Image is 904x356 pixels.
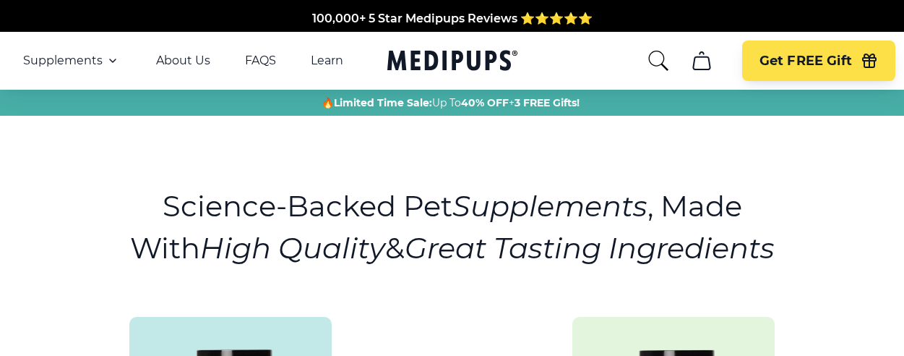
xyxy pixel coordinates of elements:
a: Learn [311,54,343,68]
h1: Science-Backed Pet , Made With & [91,185,813,269]
i: High Quality [200,230,385,266]
button: search [647,49,670,72]
button: Get FREE Gift [742,41,895,81]
a: Medipups [387,47,517,77]
span: Get FREE Gift [759,53,852,69]
span: 100,000+ 5 Star Medipups Reviews ⭐️⭐️⭐️⭐️⭐️ [312,4,593,17]
span: 🔥 Up To + [322,96,580,110]
i: Great Tasting Ingredients [405,230,775,266]
a: About Us [156,54,210,68]
span: Supplements [23,54,103,68]
i: Supplements [452,188,647,224]
button: cart [684,43,719,78]
button: Supplements [23,52,121,69]
span: Made In The [GEOGRAPHIC_DATA] from domestic & globally sourced ingredients [212,21,692,35]
a: FAQS [245,54,276,68]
